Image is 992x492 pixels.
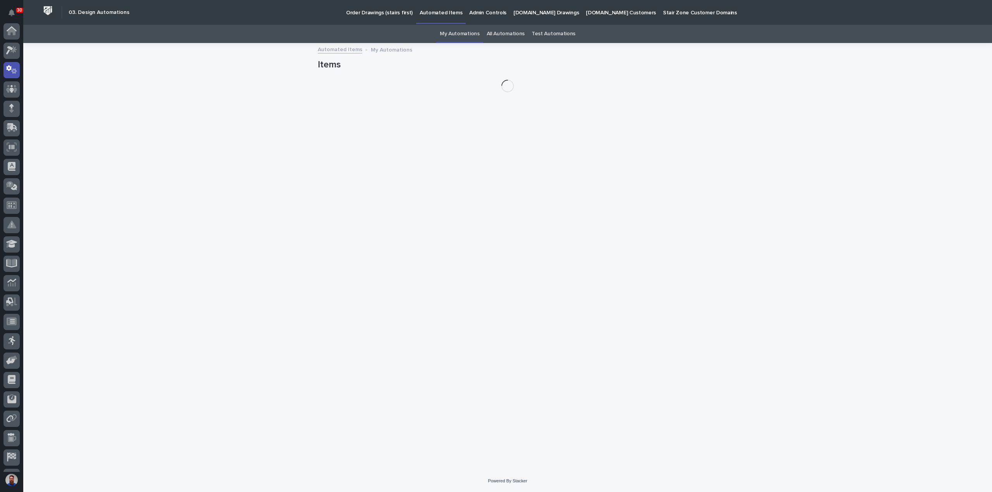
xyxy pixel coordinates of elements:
[3,472,20,488] button: users-avatar
[17,7,22,13] p: 30
[10,9,20,22] div: Notifications30
[532,25,575,43] a: Test Automations
[3,5,20,21] button: Notifications
[371,45,412,53] p: My Automations
[440,25,480,43] a: My Automations
[69,9,129,16] h2: 03. Design Automations
[318,45,362,53] a: Automated Items
[318,59,697,71] h1: Items
[41,3,55,18] img: Workspace Logo
[487,25,525,43] a: All Automations
[488,478,527,483] a: Powered By Stacker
